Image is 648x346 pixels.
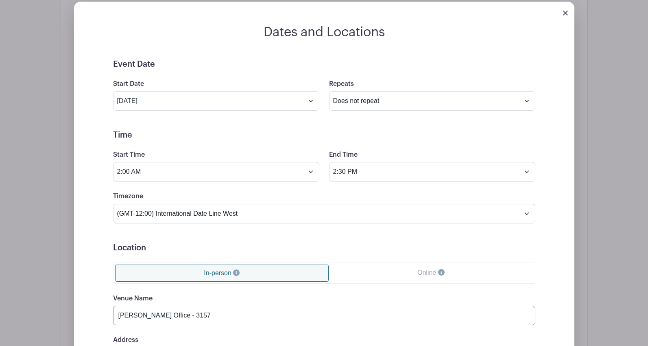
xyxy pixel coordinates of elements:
[113,91,319,111] input: Select
[563,11,568,15] img: close_button-5f87c8562297e5c2d7936805f587ecaba9071eb48480494691a3f1689db116b3.svg
[113,243,535,253] h5: Location
[329,265,533,281] a: Online
[113,80,144,88] label: Start Date
[329,162,535,182] input: Select
[74,24,574,40] h2: Dates and Locations
[113,336,138,344] label: Address
[113,193,143,200] label: Timezone
[329,80,354,88] label: Repeats
[113,295,153,302] label: Venue Name
[115,265,329,282] a: In-person
[113,59,535,69] h5: Event Date
[113,151,145,159] label: Start Time
[329,151,358,159] label: End Time
[113,306,535,325] input: Where is the event happening?
[113,130,535,140] h5: Time
[113,162,319,182] input: Select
